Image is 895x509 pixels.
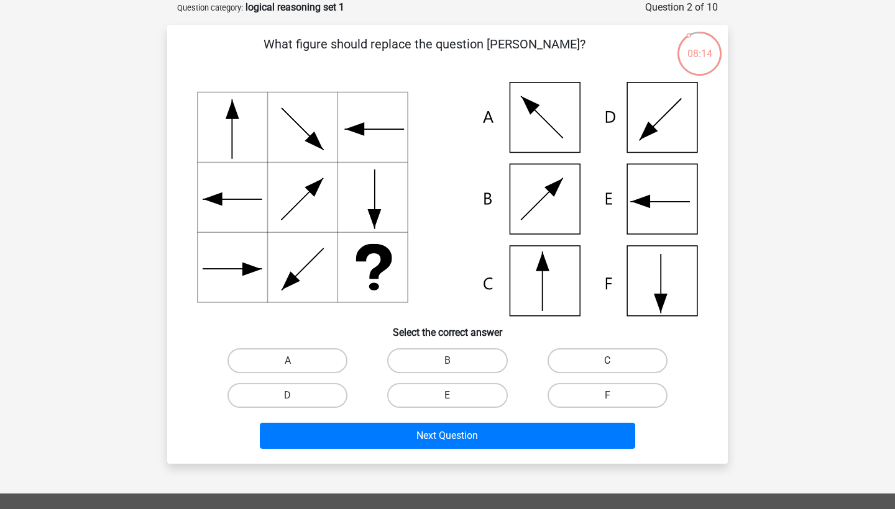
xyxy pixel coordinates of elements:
small: Question category: [177,3,243,12]
p: What figure should replace the question [PERSON_NAME]? [187,35,661,72]
label: D [227,383,347,408]
label: A [227,348,347,373]
button: Next Question [260,423,636,449]
label: B [387,348,507,373]
strong: logical reasoning set 1 [246,1,344,13]
label: F [548,383,668,408]
div: 08:14 [676,30,723,61]
label: E [387,383,507,408]
h6: Select the correct answer [187,317,708,338]
label: C [548,348,668,373]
